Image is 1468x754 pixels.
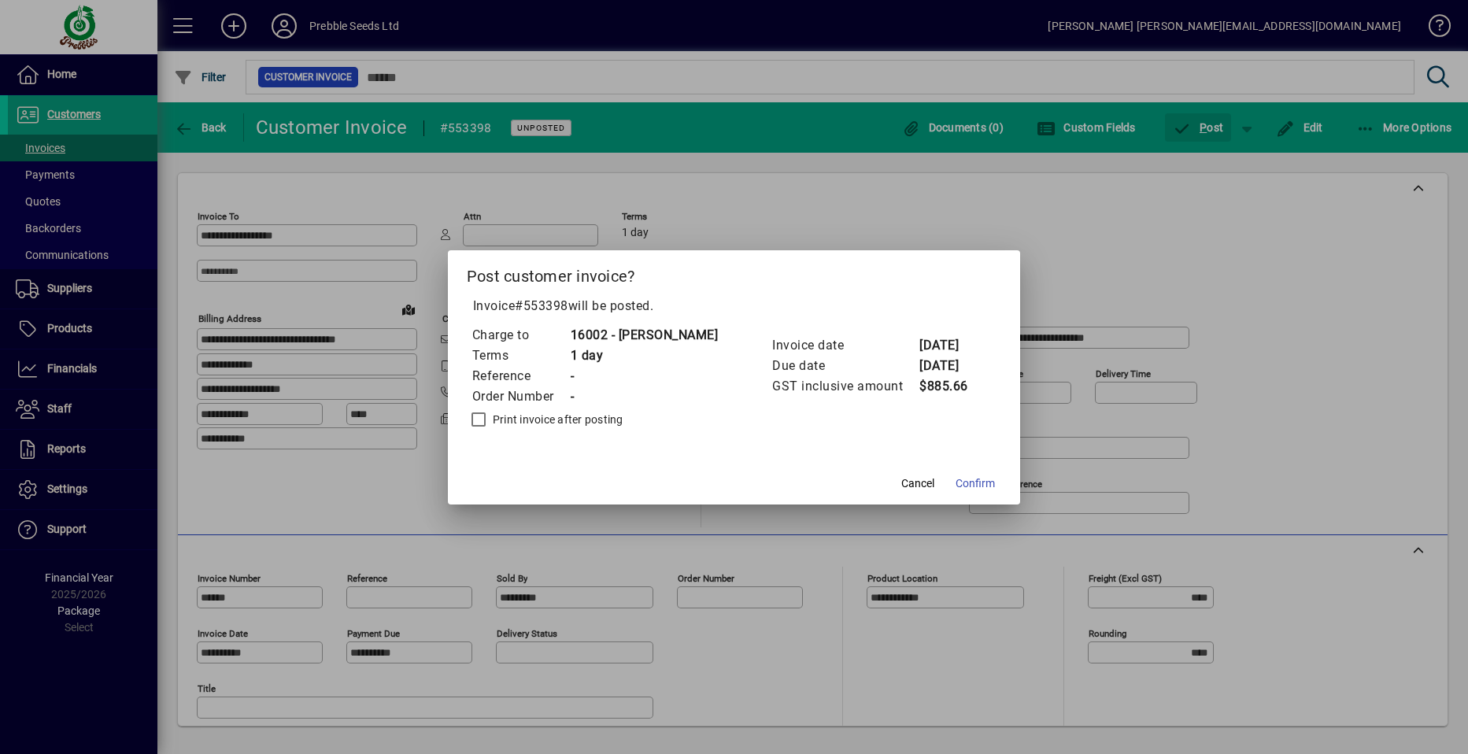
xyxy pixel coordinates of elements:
td: Invoice date [771,335,919,356]
td: Order Number [471,386,570,407]
td: [DATE] [919,356,982,376]
td: $885.66 [919,376,982,397]
td: GST inclusive amount [771,376,919,397]
td: Reference [471,366,570,386]
label: Print invoice after posting [490,412,623,427]
td: - [570,366,719,386]
button: Cancel [893,470,943,498]
span: Confirm [956,475,995,492]
td: [DATE] [919,335,982,356]
button: Confirm [949,470,1001,498]
p: Invoice will be posted . [467,297,1002,316]
td: 1 day [570,346,719,366]
td: Charge to [471,325,570,346]
span: #553398 [515,298,568,313]
td: - [570,386,719,407]
td: Terms [471,346,570,366]
span: Cancel [901,475,934,492]
h2: Post customer invoice? [448,250,1021,296]
td: 16002 - [PERSON_NAME] [570,325,719,346]
td: Due date [771,356,919,376]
